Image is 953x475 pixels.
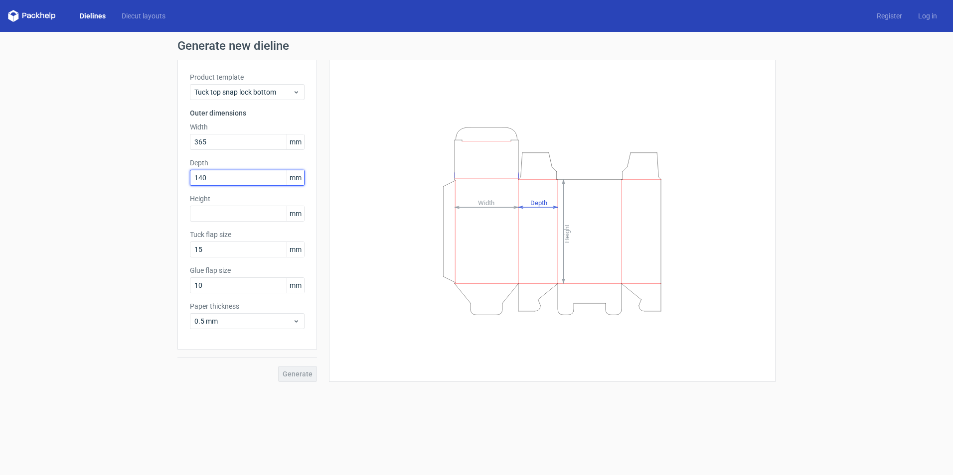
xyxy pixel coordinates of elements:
[190,122,305,132] label: Width
[72,11,114,21] a: Dielines
[190,194,305,204] label: Height
[190,230,305,239] label: Tuck flap size
[190,301,305,311] label: Paper thickness
[869,11,910,21] a: Register
[114,11,173,21] a: Diecut layouts
[478,199,494,206] tspan: Width
[194,316,293,326] span: 0.5 mm
[190,72,305,82] label: Product template
[563,224,571,242] tspan: Height
[190,265,305,275] label: Glue flap size
[194,87,293,97] span: Tuck top snap lock bottom
[530,199,547,206] tspan: Depth
[287,242,304,257] span: mm
[287,278,304,293] span: mm
[177,40,776,52] h1: Generate new dieline
[910,11,945,21] a: Log in
[190,108,305,118] h3: Outer dimensions
[287,170,304,185] span: mm
[190,158,305,168] label: Depth
[287,134,304,149] span: mm
[287,206,304,221] span: mm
